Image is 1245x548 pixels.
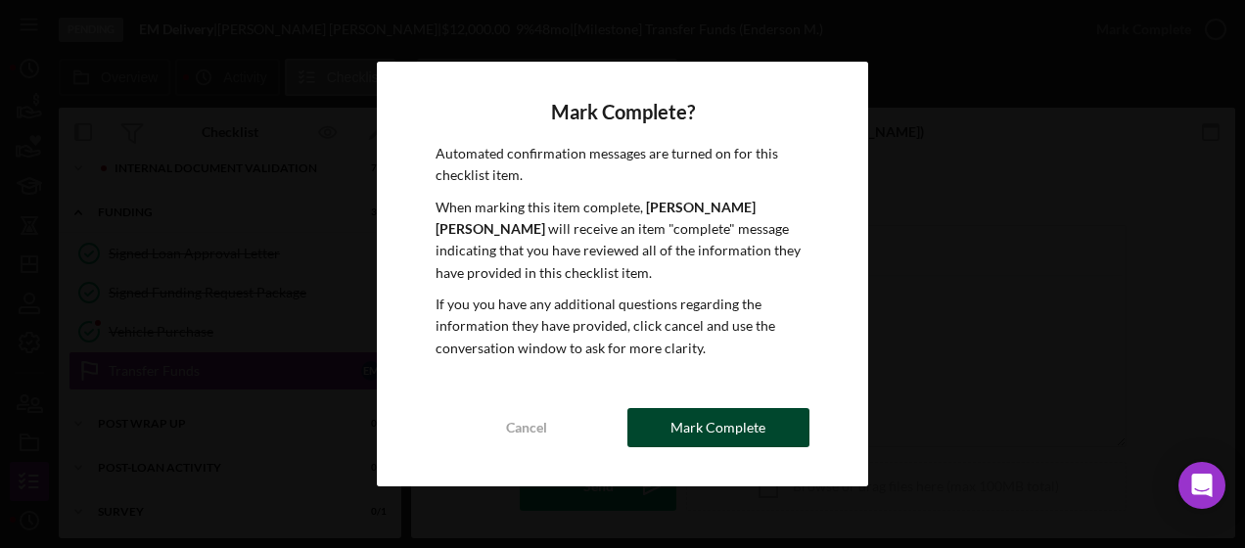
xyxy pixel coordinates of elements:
[436,197,809,285] p: When marking this item complete, will receive an item "complete" message indicating that you have...
[436,101,809,123] h4: Mark Complete?
[506,408,547,447] div: Cancel
[436,143,809,187] p: Automated confirmation messages are turned on for this checklist item.
[436,199,756,237] b: [PERSON_NAME] [PERSON_NAME]
[436,408,618,447] button: Cancel
[627,408,809,447] button: Mark Complete
[670,408,765,447] div: Mark Complete
[436,294,809,359] p: If you you have any additional questions regarding the information they have provided, click canc...
[1178,462,1225,509] div: Open Intercom Messenger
